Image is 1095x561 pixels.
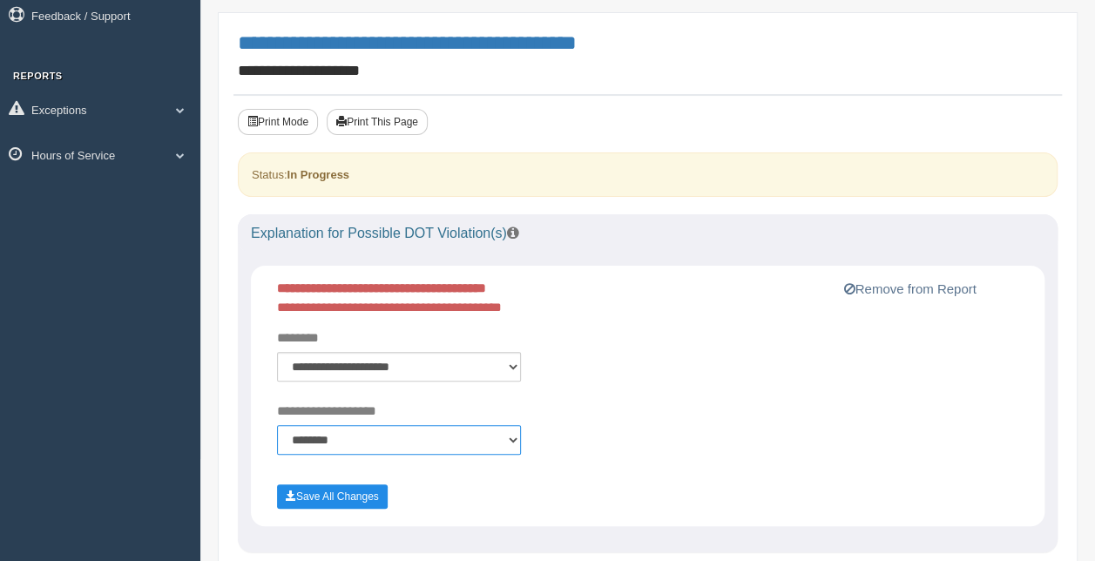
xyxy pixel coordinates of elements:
div: Status: [238,152,1058,197]
strong: In Progress [287,168,349,181]
button: Print This Page [327,109,428,135]
button: Save [277,484,388,509]
button: Remove from Report [838,279,981,300]
button: Print Mode [238,109,318,135]
div: Explanation for Possible DOT Violation(s) [238,214,1058,253]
